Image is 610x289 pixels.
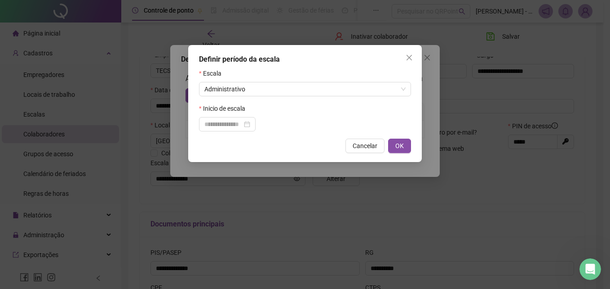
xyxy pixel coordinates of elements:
[406,54,413,61] span: close
[395,141,404,151] span: OK
[579,258,601,280] iframe: Intercom live chat
[204,82,406,96] span: Administrativo
[388,139,411,153] button: OK
[199,68,227,78] label: Escala
[199,104,251,113] label: Inicio de escala
[345,139,385,153] button: Cancelar
[199,54,411,65] div: Definir período da escala
[402,50,416,65] button: Close
[353,141,377,151] span: Cancelar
